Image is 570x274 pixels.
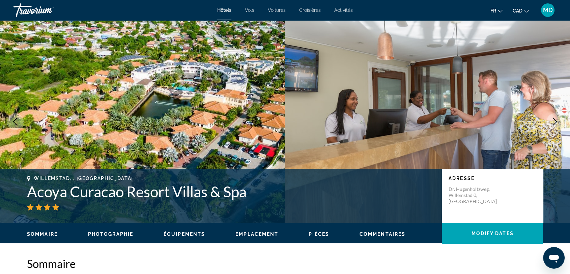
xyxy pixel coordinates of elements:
button: Commentaires [360,231,405,237]
button: Sommaire [27,231,58,237]
a: Activités [334,7,353,13]
button: Équipements [164,231,205,237]
a: Travorium [13,1,81,19]
button: Next image [546,113,563,130]
span: MD [543,7,553,14]
button: Photographie [88,231,133,237]
h1: Acoya Curacao Resort Villas & Spa [27,183,435,200]
button: User Menu [539,3,557,17]
p: Adresse [449,176,536,181]
a: Voitures [268,7,286,13]
h2: Sommaire [27,257,543,270]
button: Change language [490,6,503,16]
a: Vols [245,7,254,13]
button: Change currency [513,6,529,16]
button: Emplacement [235,231,278,237]
span: Willemstad, , [GEOGRAPHIC_DATA] [34,176,133,181]
button: Pièces [309,231,329,237]
span: CAD [513,8,522,14]
button: Modify Dates [442,223,543,244]
iframe: Bouton de lancement de la fenêtre de messagerie [543,247,565,269]
button: Previous image [7,113,24,130]
a: Hôtels [217,7,231,13]
a: Croisières [299,7,321,13]
p: Dr. Hugenholtzweg, Willemstad 0, [GEOGRAPHIC_DATA] [449,186,503,204]
span: fr [490,8,496,14]
span: Modify Dates [471,231,513,236]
